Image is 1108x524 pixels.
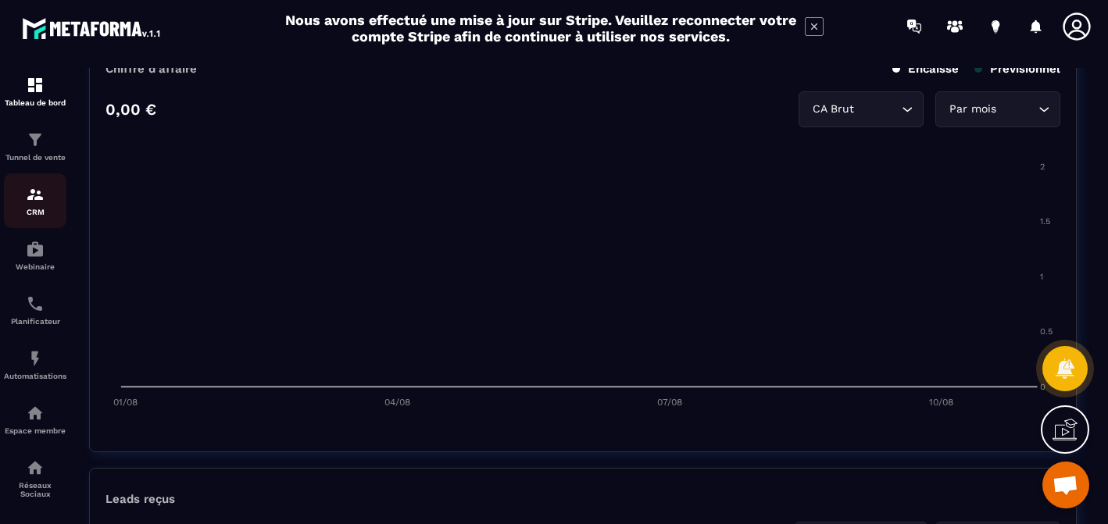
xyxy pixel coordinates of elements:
[4,426,66,435] p: Espace membre
[945,101,999,118] span: Par mois
[999,101,1035,118] input: Search for option
[4,64,66,119] a: formationformationTableau de bord
[26,458,45,477] img: social-network
[974,62,1060,76] p: Prévisionnel
[113,397,138,408] tspan: 01/08
[4,262,66,271] p: Webinaire
[4,153,66,162] p: Tunnel de vente
[4,208,66,216] p: CRM
[1040,216,1050,226] tspan: 1.5
[384,397,410,408] tspan: 04/08
[26,130,45,149] img: formation
[929,397,953,408] tspan: 10/08
[1040,326,1053,337] tspan: 0.5
[4,392,66,447] a: automationsautomationsEspace membre
[26,240,45,258] img: automations
[892,62,959,76] p: Encaissé
[284,12,797,45] h2: Nous avons effectué une mise à jour sur Stripe. Veuillez reconnecter votre compte Stripe afin de ...
[4,447,66,510] a: social-networksocial-networkRéseaux Sociaux
[26,349,45,368] img: automations
[1042,462,1089,508] a: Ouvrir le chat
[809,101,857,118] span: CA Brut
[4,98,66,107] p: Tableau de bord
[857,101,898,118] input: Search for option
[4,481,66,498] p: Réseaux Sociaux
[4,119,66,173] a: formationformationTunnel de vente
[657,397,682,408] tspan: 07/08
[4,372,66,380] p: Automatisations
[799,91,924,127] div: Search for option
[4,173,66,228] a: formationformationCRM
[4,337,66,392] a: automationsautomationsAutomatisations
[26,404,45,422] img: automations
[4,228,66,283] a: automationsautomationsWebinaire
[22,14,163,42] img: logo
[4,317,66,326] p: Planificateur
[26,294,45,313] img: scheduler
[1040,272,1043,282] tspan: 1
[4,283,66,337] a: schedulerschedulerPlanificateur
[105,62,197,76] p: Chiffre d’affaire
[105,492,175,506] p: Leads reçus
[1040,162,1045,172] tspan: 2
[935,91,1060,127] div: Search for option
[1040,382,1045,392] tspan: 0
[26,76,45,94] img: formation
[26,185,45,204] img: formation
[105,100,156,119] p: 0,00 €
